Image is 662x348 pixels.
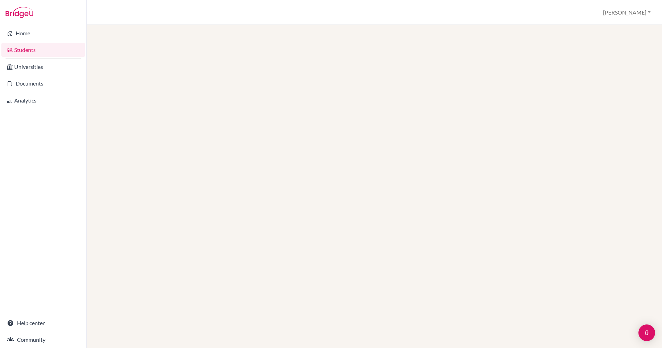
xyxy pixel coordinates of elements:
[1,333,85,347] a: Community
[600,6,654,19] button: [PERSON_NAME]
[1,316,85,330] a: Help center
[1,77,85,90] a: Documents
[1,93,85,107] a: Analytics
[638,324,655,341] div: Open Intercom Messenger
[1,26,85,40] a: Home
[6,7,33,18] img: Bridge-U
[1,60,85,74] a: Universities
[1,43,85,57] a: Students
